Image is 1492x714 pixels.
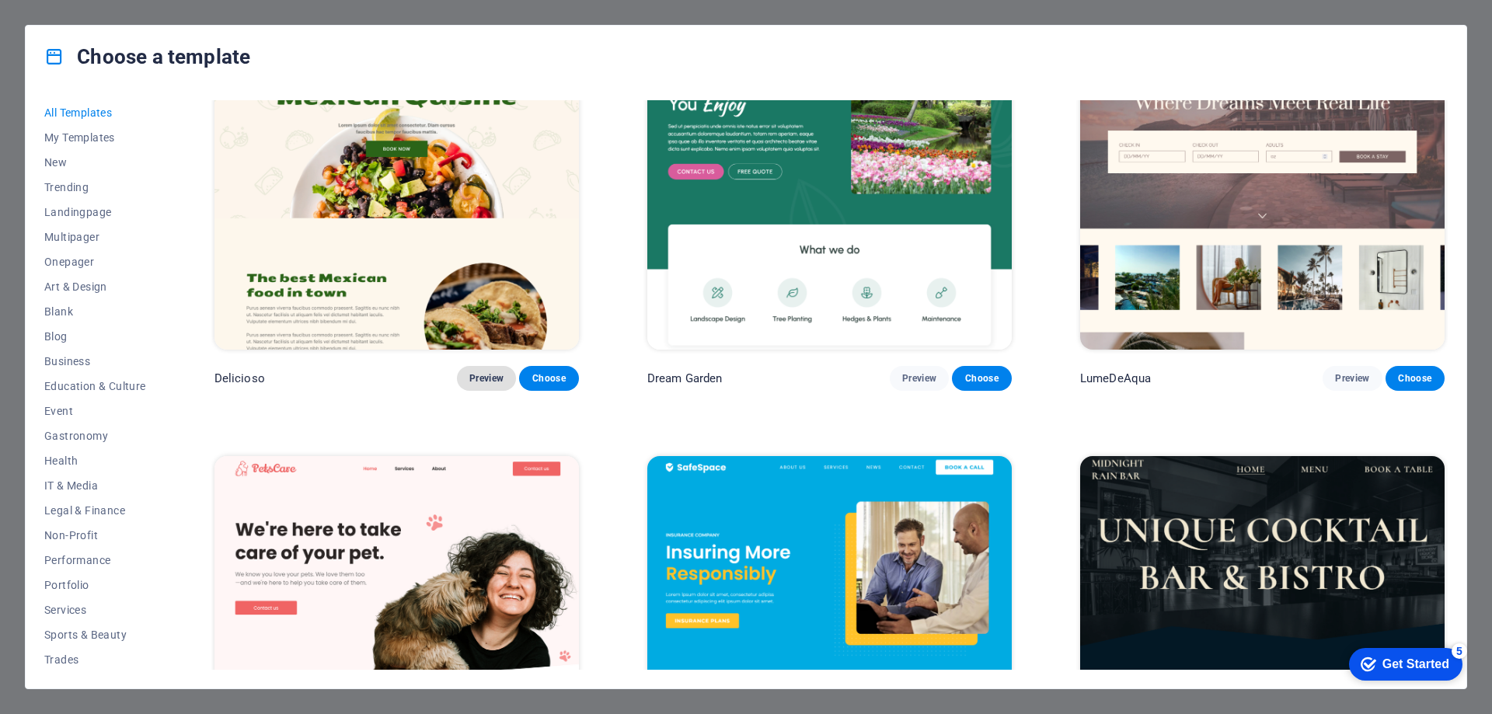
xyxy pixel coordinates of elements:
img: LumeDeAqua [1080,14,1445,350]
button: Art & Design [44,274,146,299]
span: IT & Media [44,479,146,492]
button: Trending [44,175,146,200]
span: New [44,156,146,169]
span: Business [44,355,146,367]
div: Get Started 5 items remaining, 0% complete [12,8,126,40]
button: All Templates [44,100,146,125]
span: Trades [44,653,146,666]
span: Event [44,405,146,417]
span: Blank [44,305,146,318]
span: Education & Culture [44,380,146,392]
img: Delicioso [214,14,579,350]
span: Landingpage [44,206,146,218]
span: My Templates [44,131,146,144]
span: Performance [44,554,146,566]
span: Preview [902,372,936,385]
button: Services [44,597,146,622]
span: Art & Design [44,280,146,293]
span: Onepager [44,256,146,268]
img: Dream Garden [647,14,1012,350]
p: LumeDeAqua [1080,371,1151,386]
span: Gastronomy [44,430,146,442]
span: Services [44,604,146,616]
button: Trades [44,647,146,672]
button: Choose [1386,366,1445,391]
span: Non-Profit [44,529,146,542]
span: Multipager [44,231,146,243]
span: Health [44,455,146,467]
span: Choose [964,372,999,385]
button: Choose [952,366,1011,391]
button: Gastronomy [44,423,146,448]
button: Sports & Beauty [44,622,146,647]
span: Preview [1335,372,1369,385]
button: Multipager [44,225,146,249]
button: Landingpage [44,200,146,225]
button: Performance [44,548,146,573]
button: Choose [519,366,578,391]
button: Blog [44,324,146,349]
span: Legal & Finance [44,504,146,517]
div: Get Started [46,17,113,31]
button: Preview [890,366,949,391]
div: 5 [115,3,131,19]
span: Preview [469,372,504,385]
span: Portfolio [44,579,146,591]
p: Dream Garden [647,371,723,386]
button: Portfolio [44,573,146,597]
button: Preview [1323,366,1382,391]
button: IT & Media [44,473,146,498]
button: Business [44,349,146,374]
h4: Choose a template [44,44,250,69]
span: Choose [1398,372,1432,385]
span: Trending [44,181,146,193]
span: All Templates [44,106,146,119]
button: Onepager [44,249,146,274]
p: Delicioso [214,371,265,386]
button: Preview [457,366,516,391]
span: Blog [44,330,146,343]
button: My Templates [44,125,146,150]
span: Sports & Beauty [44,629,146,641]
button: Blank [44,299,146,324]
button: Education & Culture [44,374,146,399]
button: Legal & Finance [44,498,146,523]
button: New [44,150,146,175]
span: Choose [532,372,566,385]
button: Event [44,399,146,423]
button: Non-Profit [44,523,146,548]
button: Health [44,448,146,473]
